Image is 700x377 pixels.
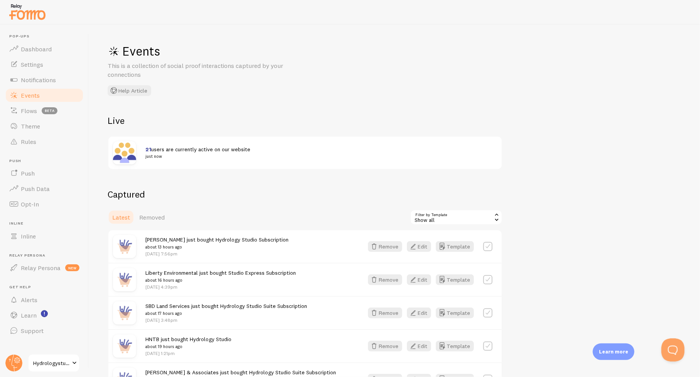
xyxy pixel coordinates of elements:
span: Dashboard [21,45,52,53]
span: Flows [21,107,37,115]
span: beta [42,107,57,114]
span: Latest [112,213,130,221]
span: Pop-ups [9,34,84,39]
span: Alerts [21,296,37,304]
a: Notifications [5,72,84,88]
button: Help Article [108,85,151,96]
button: Template [436,308,474,318]
a: Rules [5,134,84,149]
span: Push [9,159,84,164]
a: Dashboard [5,41,84,57]
p: [DATE] 7:56pm [145,250,288,257]
span: new [65,264,79,271]
a: Inline [5,228,84,244]
a: Alerts [5,292,84,308]
img: purchase.jpg [113,268,136,291]
a: Edit [407,241,436,252]
span: Liberty Environmental just bought Studio Express Subscription [145,269,296,284]
iframe: Help Scout Beacon - Open [661,338,685,362]
span: Settings [21,61,43,68]
p: [DATE] 3:48pm [145,317,307,323]
button: Remove [368,308,402,318]
a: Relay Persona new [5,260,84,276]
span: Events [21,91,40,99]
span: Theme [21,122,40,130]
small: about 17 hours ago [145,310,307,317]
div: Learn more [593,343,634,360]
a: Opt-In [5,196,84,212]
a: Hydrologystudio [28,354,80,372]
a: Learn [5,308,84,323]
h2: Live [108,115,503,127]
a: Events [5,88,84,103]
a: Push [5,166,84,181]
span: Relay Persona [21,264,61,272]
span: Hydrologystudio [33,358,70,368]
span: Push [21,169,35,177]
button: Edit [407,341,431,352]
a: Latest [108,210,135,225]
span: users are currently active on our website [145,146,488,160]
button: Remove [368,274,402,285]
p: Learn more [599,348,628,355]
p: This is a collection of social proof interactions captured by your connections [108,61,293,79]
img: purchase.jpg [113,301,136,325]
a: Edit [407,308,436,318]
span: HNTB just bought Hydrology Studio [145,336,231,350]
span: Inline [9,221,84,226]
a: Edit [407,274,436,285]
span: [PERSON_NAME] just bought Hydrology Studio Subscription [145,236,288,250]
span: Support [21,327,44,335]
button: Template [436,274,474,285]
button: Remove [368,341,402,352]
p: [DATE] 4:39pm [145,284,296,290]
span: Notifications [21,76,56,84]
span: Rules [21,138,36,145]
button: Edit [407,308,431,318]
a: Settings [5,57,84,72]
small: just now [145,153,488,160]
span: Removed [139,213,165,221]
img: purchase.jpg [113,335,136,358]
h1: Events [108,43,339,59]
small: about 19 hours ago [145,343,231,350]
button: Edit [407,274,431,285]
a: Flows beta [5,103,84,118]
img: purchase.jpg [113,235,136,258]
span: Inline [21,232,36,240]
button: Template [436,341,474,352]
p: [DATE] 1:21pm [145,350,231,357]
span: SBD Land Services just bought Hydrology Studio Suite Subscription [145,303,307,317]
span: Learn [21,311,37,319]
button: Template [436,241,474,252]
button: Edit [407,241,431,252]
small: about 13 hours ago [145,243,288,250]
span: 21 [145,146,151,153]
span: Opt-In [21,200,39,208]
a: Support [5,323,84,338]
div: Show all [410,210,503,225]
img: xaSAoeb6RpedHPR8toqq [113,141,136,164]
h2: Captured [108,188,503,200]
span: Push Data [21,185,50,193]
small: about 16 hours ago [145,277,296,284]
svg: <p>Watch New Feature Tutorials!</p> [41,310,48,317]
img: fomo-relay-logo-orange.svg [8,2,47,22]
span: Get Help [9,285,84,290]
span: Relay Persona [9,253,84,258]
a: Theme [5,118,84,134]
a: Push Data [5,181,84,196]
button: Remove [368,241,402,252]
a: Edit [407,341,436,352]
a: Removed [135,210,169,225]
